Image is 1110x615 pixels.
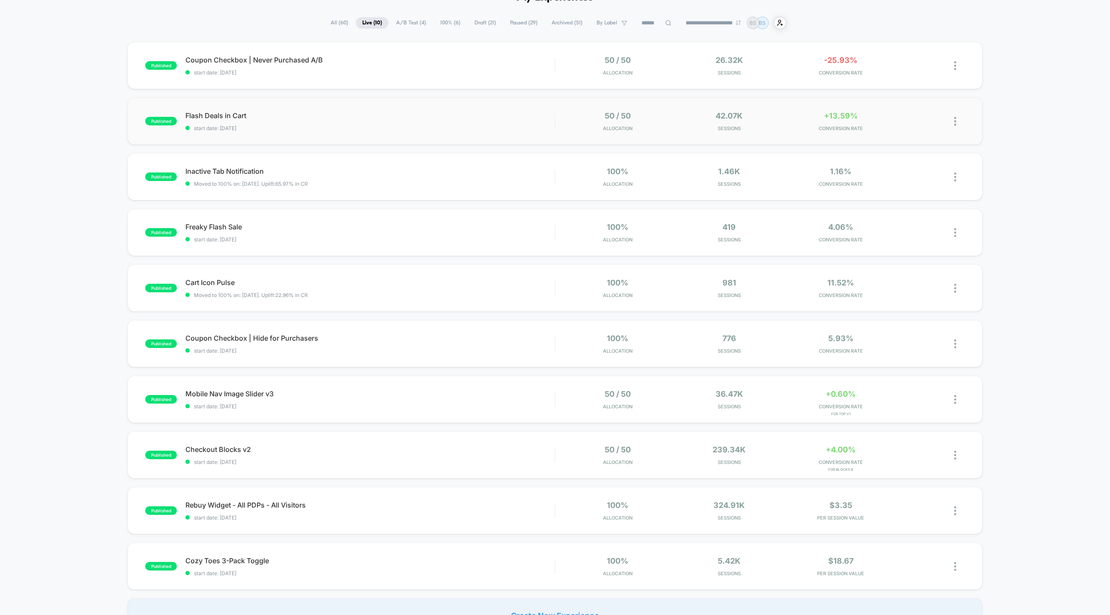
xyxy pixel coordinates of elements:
span: 11.52% [827,278,854,287]
span: CONVERSION RATE [787,404,895,410]
span: 5.42k [718,556,740,565]
span: 100% ( 6 ) [434,17,467,29]
span: published [145,117,177,125]
span: Allocation [603,570,633,576]
span: published [145,395,177,404]
img: close [954,395,956,404]
span: +13.59% [824,111,858,120]
span: start date: [DATE] [185,514,555,521]
span: 1.16% [830,167,851,176]
span: Coupon Checkbox | Hide for Purchasers [185,334,555,342]
span: 50 / 50 [605,56,631,65]
span: Paused ( 29 ) [504,17,544,29]
span: 50 / 50 [605,111,631,120]
span: start date: [DATE] [185,403,555,410]
span: $18.67 [828,556,853,565]
span: published [145,562,177,570]
span: 100% [607,334,628,343]
span: Sessions [675,70,783,76]
span: Allocation [603,404,633,410]
span: By Label [597,20,617,26]
span: 42.07k [716,111,743,120]
span: PER SESSION VALUE [787,515,895,521]
span: Cozy Toes 3-Pack Toggle [185,556,555,565]
span: Allocation [603,237,633,243]
span: Moved to 100% on: [DATE] . Uplift: 65.97% in CR [194,181,308,187]
span: +4.00% [826,445,856,454]
span: Allocation [603,348,633,354]
span: 5.93% [828,334,853,343]
span: published [145,61,177,70]
span: Allocation [603,181,633,187]
span: Allocation [603,515,633,521]
p: BS [759,20,766,26]
img: close [954,61,956,70]
span: published [145,284,177,292]
span: start date: [DATE] [185,69,555,76]
span: Sessions [675,348,783,354]
span: Inactive Tab Notification [185,167,555,175]
span: Sessions [675,125,783,131]
img: close [954,562,956,571]
span: CONVERSION RATE [787,459,895,465]
p: BS [749,20,756,26]
span: published [145,172,177,181]
span: Coupon Checkbox | Never Purchased A/B [185,56,555,64]
span: 981 [722,278,736,287]
span: Archived ( 51 ) [545,17,589,29]
img: close [954,117,956,126]
span: 36.47k [716,389,743,398]
span: CONVERSION RATE [787,70,895,76]
span: 100% [607,278,628,287]
span: published [145,451,177,459]
span: Sessions [675,515,783,521]
span: Allocation [603,292,633,298]
span: published [145,228,177,237]
img: close [954,451,956,460]
span: Checkout Blocks v2 [185,445,555,454]
span: 26.32k [716,56,743,65]
span: for Top v1 [787,412,895,416]
span: Rebuy Widget - All PDPs - All Visitors [185,501,555,509]
span: CONVERSION RATE [787,348,895,354]
span: All ( 60 ) [324,17,355,29]
img: close [954,339,956,348]
span: Sessions [675,459,783,465]
img: close [954,284,956,293]
span: Moved to 100% on: [DATE] . Uplift: 22.96% in CR [194,292,308,298]
span: $3.35 [830,501,852,510]
span: Allocation [603,70,633,76]
span: 50 / 50 [605,389,631,398]
span: 239.34k [713,445,746,454]
span: Mobile Nav Image Slider v3 [185,389,555,398]
span: CONVERSION RATE [787,237,895,243]
span: A/B Test ( 4 ) [390,17,433,29]
span: Draft ( 21 ) [468,17,502,29]
span: 100% [607,167,628,176]
span: Sessions [675,404,783,410]
span: 100% [607,556,628,565]
span: Live ( 10 ) [356,17,388,29]
span: 1.46k [718,167,740,176]
span: Flash Deals in Cart [185,111,555,120]
span: 776 [722,334,736,343]
span: start date: [DATE] [185,348,555,354]
span: Allocation [603,459,633,465]
span: PER SESSION VALUE [787,570,895,576]
span: Allocation [603,125,633,131]
span: Sessions [675,570,783,576]
span: CONVERSION RATE [787,181,895,187]
span: Sessions [675,237,783,243]
span: Cart Icon Pulse [185,278,555,287]
span: Sessions [675,292,783,298]
span: -25.93% [824,56,857,65]
span: start date: [DATE] [185,570,555,576]
span: Freaky Flash Sale [185,223,555,231]
span: 50 / 50 [605,445,631,454]
img: end [736,20,741,25]
span: CONVERSION RATE [787,292,895,298]
span: +0.60% [826,389,856,398]
img: close [954,506,956,515]
span: 100% [607,223,628,232]
span: 100% [607,501,628,510]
